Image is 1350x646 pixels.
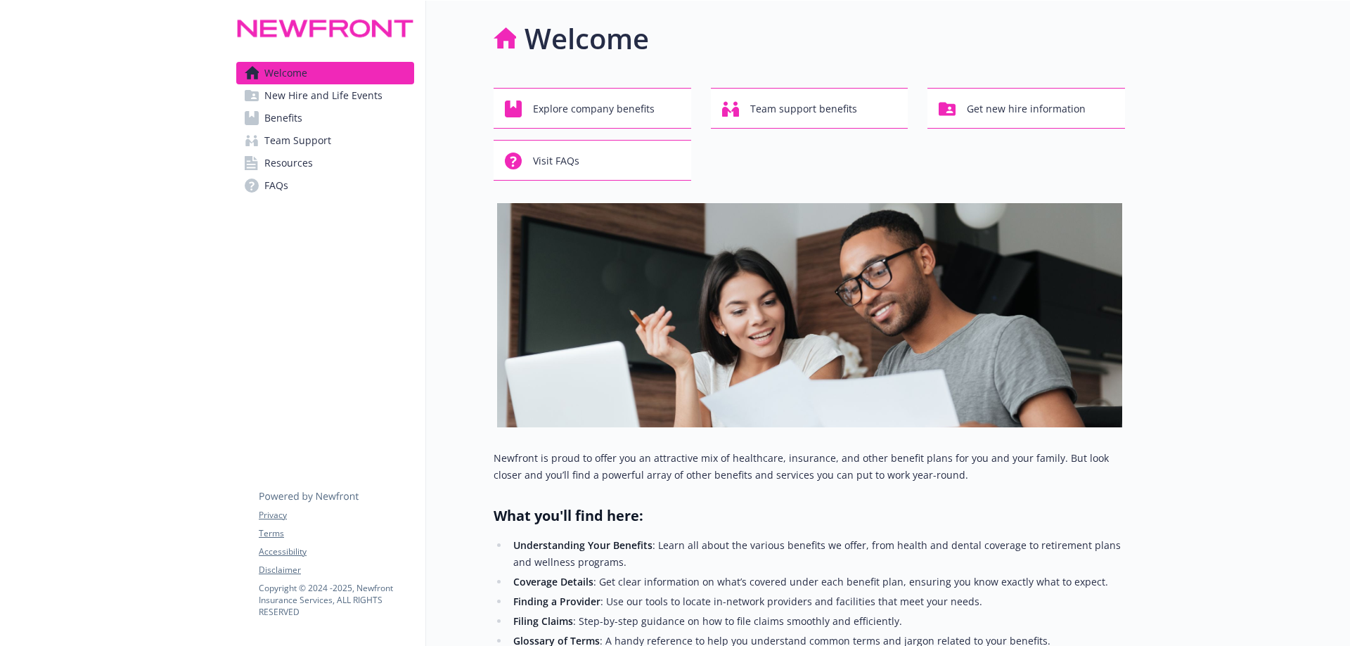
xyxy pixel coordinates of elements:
a: Resources [236,152,414,174]
button: Visit FAQs [494,140,691,181]
span: Visit FAQs [533,148,579,174]
li: : Step-by-step guidance on how to file claims smoothly and efficiently. [509,613,1125,630]
p: Copyright © 2024 - 2025 , Newfront Insurance Services, ALL RIGHTS RESERVED [259,582,413,618]
span: Team support benefits [750,96,857,122]
span: Explore company benefits [533,96,655,122]
li: : Get clear information on what’s covered under each benefit plan, ensuring you know exactly what... [509,574,1125,590]
strong: Understanding Your Benefits [513,538,652,552]
button: Explore company benefits [494,88,691,129]
a: Privacy [259,509,413,522]
strong: Coverage Details [513,575,593,588]
a: Terms [259,527,413,540]
a: FAQs [236,174,414,197]
h1: Welcome [525,18,649,60]
li: : Use our tools to locate in-network providers and facilities that meet your needs. [509,593,1125,610]
span: Benefits [264,107,302,129]
a: New Hire and Life Events [236,84,414,107]
span: Resources [264,152,313,174]
span: Team Support [264,129,331,152]
strong: Filing Claims [513,614,573,628]
a: Team Support [236,129,414,152]
a: Welcome [236,62,414,84]
button: Get new hire information [927,88,1125,129]
button: Team support benefits [711,88,908,129]
a: Disclaimer [259,564,413,576]
span: Welcome [264,62,307,84]
span: New Hire and Life Events [264,84,382,107]
strong: Finding a Provider [513,595,600,608]
li: : Learn all about the various benefits we offer, from health and dental coverage to retirement pl... [509,537,1125,571]
img: overview page banner [497,203,1122,427]
a: Benefits [236,107,414,129]
p: Newfront is proud to offer you an attractive mix of healthcare, insurance, and other benefit plan... [494,450,1125,484]
a: Accessibility [259,545,413,558]
span: Get new hire information [967,96,1086,122]
span: FAQs [264,174,288,197]
h2: What you'll find here: [494,506,1125,526]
